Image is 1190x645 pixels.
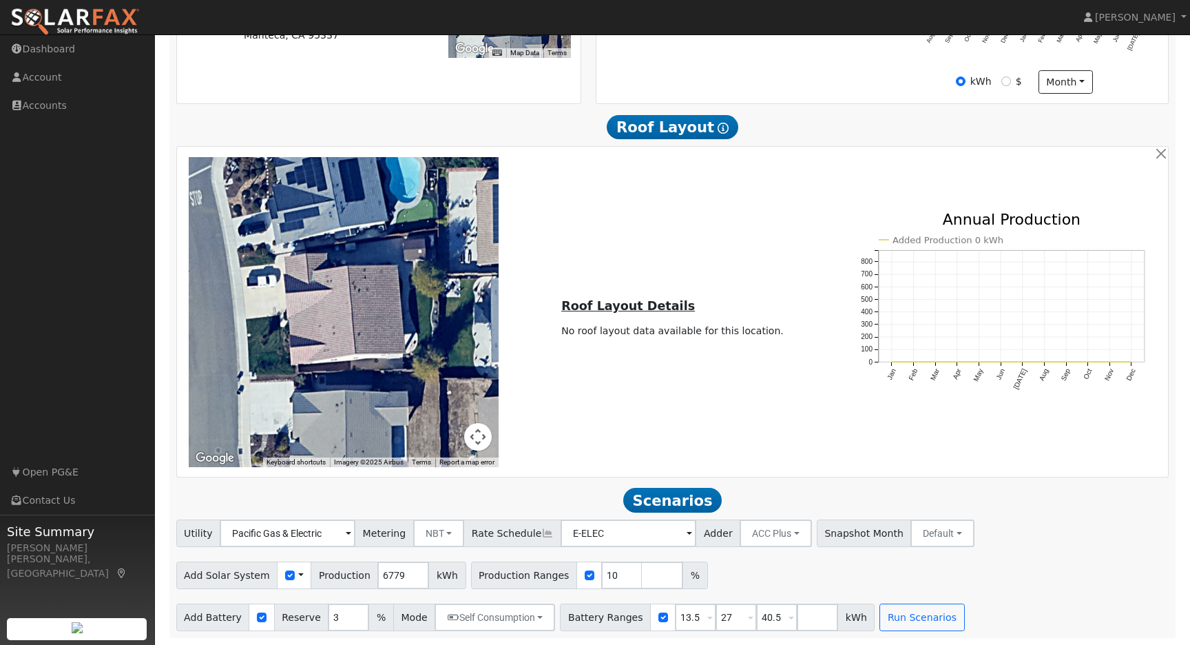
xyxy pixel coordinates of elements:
[925,32,936,44] text: Aug
[452,40,497,58] img: Google
[561,520,696,547] input: Select a Rate Schedule
[740,520,812,547] button: ACC Plus
[7,552,147,581] div: [PERSON_NAME], [GEOGRAPHIC_DATA]
[837,604,875,631] span: kWh
[471,562,577,589] span: Production Ranges
[912,361,915,364] circle: onclick=""
[452,40,497,58] a: Open this area in Google Maps (opens a new window)
[1109,361,1111,364] circle: onclick=""
[999,361,1002,364] circle: onclick=""
[463,520,561,547] span: Rate Schedule
[963,31,973,43] text: Oct
[510,48,539,58] button: Map Data
[435,604,555,631] button: Self Consumption
[929,367,941,382] text: Mar
[1092,31,1103,45] text: May
[994,368,1006,381] text: Jun
[817,520,912,547] span: Snapshot Month
[1126,32,1140,52] text: [DATE]
[220,520,355,547] input: Select a Utility
[951,367,963,380] text: Apr
[1103,368,1115,382] text: Nov
[861,283,873,291] text: 600
[956,76,965,86] input: kWh
[413,520,465,547] button: NBT
[116,568,128,579] a: Map
[718,123,729,134] i: Show Help
[10,8,140,37] img: SolarFax
[682,562,707,589] span: %
[355,520,414,547] span: Metering
[934,361,937,364] circle: onclick=""
[492,48,502,58] button: Keyboard shortcuts
[999,31,1010,44] text: Dec
[1111,32,1122,43] text: Jun
[1043,361,1046,364] circle: onclick=""
[696,520,740,547] span: Adder
[956,361,959,364] circle: onclick=""
[1074,32,1085,43] text: Apr
[311,562,378,589] span: Production
[439,458,494,466] a: Report a map error
[978,361,981,364] circle: onclick=""
[192,449,238,467] a: Open this area in Google Maps (opens a new window)
[7,541,147,555] div: [PERSON_NAME]
[1060,367,1072,382] text: Sep
[561,299,695,313] u: Roof Layout Details
[242,25,405,45] td: Manteca, CA 95337
[890,361,893,364] circle: onclick=""
[176,520,221,547] span: Utility
[861,320,873,328] text: 300
[607,115,738,140] span: Roof Layout
[267,458,326,467] button: Keyboard shortcuts
[1001,76,1011,86] input: $
[1095,12,1176,23] span: [PERSON_NAME]
[861,333,873,340] text: 200
[560,604,651,631] span: Battery Ranges
[1036,32,1047,44] text: Feb
[943,32,954,44] text: Sep
[176,604,250,631] span: Add Battery
[412,458,431,466] a: Terms (opens in new tab)
[861,346,873,354] text: 100
[334,458,404,466] span: Imagery ©2025 Airbus
[1087,361,1089,364] circle: onclick=""
[1016,74,1022,89] label: $
[861,258,873,265] text: 800
[393,604,435,631] span: Mode
[868,358,873,366] text: 0
[1038,70,1093,94] button: month
[547,49,567,57] a: Terms (opens in new tab)
[861,270,873,278] text: 700
[274,604,329,631] span: Reserve
[72,622,83,633] img: retrieve
[192,449,238,467] img: Google
[368,604,393,631] span: %
[559,321,786,340] td: No roof layout data available for this location.
[861,296,873,303] text: 500
[1125,368,1137,382] text: Dec
[176,562,278,589] span: Add Solar System
[1082,367,1094,380] text: Oct
[623,488,722,513] span: Scenarios
[943,211,1081,228] text: Annual Production
[861,308,873,316] text: 400
[972,368,985,383] text: May
[1012,367,1028,390] text: [DATE]
[886,368,897,381] text: Jan
[1021,361,1024,364] circle: onclick=""
[1130,361,1133,364] circle: onclick=""
[1055,32,1065,44] text: Mar
[892,235,1003,245] text: Added Production 0 kWh
[1038,368,1050,382] text: Aug
[907,367,919,382] text: Feb
[428,562,466,589] span: kWh
[981,31,992,44] text: Nov
[7,522,147,541] span: Site Summary
[1065,361,1067,364] circle: onclick=""
[910,520,974,547] button: Default
[1019,32,1029,43] text: Jan
[879,604,964,631] button: Run Scenarios
[464,423,492,451] button: Map camera controls
[970,74,992,89] label: kWh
